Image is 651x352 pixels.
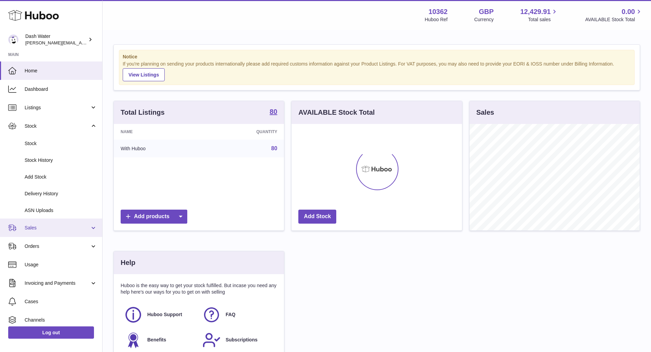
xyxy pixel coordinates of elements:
[8,34,18,45] img: james@dash-water.com
[202,306,274,324] a: FAQ
[585,16,643,23] span: AVAILABLE Stock Total
[121,258,135,267] h3: Help
[202,331,274,349] a: Subscriptions
[123,68,165,81] a: View Listings
[25,40,137,45] span: [PERSON_NAME][EMAIL_ADDRESS][DOMAIN_NAME]
[271,145,277,151] a: 80
[25,123,90,129] span: Stock
[147,337,166,343] span: Benefits
[479,7,493,16] strong: GBP
[298,210,336,224] a: Add Stock
[25,298,97,305] span: Cases
[429,7,448,16] strong: 10362
[622,7,635,16] span: 0.00
[114,124,204,140] th: Name
[204,124,284,140] th: Quantity
[520,7,558,23] a: 12,429.91 Total sales
[25,191,97,197] span: Delivery History
[270,108,277,115] strong: 80
[123,54,631,60] strong: Notice
[121,210,187,224] a: Add products
[8,326,94,339] a: Log out
[114,140,204,157] td: With Huboo
[124,331,195,349] a: Benefits
[123,61,631,81] div: If you're planning on sending your products internationally please add required customs informati...
[25,174,97,180] span: Add Stock
[585,7,643,23] a: 0.00 AVAILABLE Stock Total
[25,317,97,323] span: Channels
[25,86,97,93] span: Dashboard
[520,7,551,16] span: 12,429.91
[25,157,97,164] span: Stock History
[121,282,277,295] p: Huboo is the easy way to get your stock fulfilled. But incase you need any help here's our ways f...
[226,311,235,318] span: FAQ
[124,306,195,324] a: Huboo Support
[25,68,97,74] span: Home
[25,140,97,147] span: Stock
[270,108,277,116] a: 80
[425,16,448,23] div: Huboo Ref
[25,243,90,250] span: Orders
[25,207,97,214] span: ASN Uploads
[226,337,257,343] span: Subscriptions
[528,16,558,23] span: Total sales
[298,108,375,117] h3: AVAILABLE Stock Total
[25,33,87,46] div: Dash Water
[25,262,97,268] span: Usage
[25,104,90,111] span: Listings
[25,225,90,231] span: Sales
[476,108,494,117] h3: Sales
[474,16,494,23] div: Currency
[121,108,165,117] h3: Total Listings
[147,311,182,318] span: Huboo Support
[25,280,90,286] span: Invoicing and Payments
